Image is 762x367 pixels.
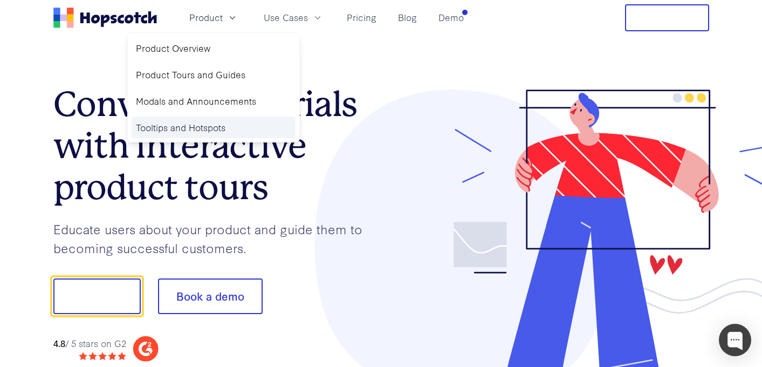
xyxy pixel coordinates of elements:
a: Product Tours and Guides [132,64,296,86]
p: Educate users about your product and guide them to becoming successful customers. [53,220,381,257]
button: Book a demo [158,278,263,314]
button: Use Cases [257,9,329,26]
a: Demo [434,9,468,26]
button: Product [183,9,244,26]
span: Use Cases [264,11,308,24]
button: Show me! [53,278,141,314]
a: Tooltips and Hotspots [132,117,296,139]
button: Free Trial [625,4,709,31]
div: / 5 stars on G2 [53,337,126,350]
h1: Convert more trials with interactive product tours [53,84,381,208]
a: Home [53,8,157,28]
span: Product [189,11,223,24]
a: Blog [394,9,421,26]
strong: 4.8 [53,337,65,349]
a: Modals and Announcements [132,90,296,112]
a: Product Overview [132,37,296,59]
a: Pricing [342,9,381,26]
